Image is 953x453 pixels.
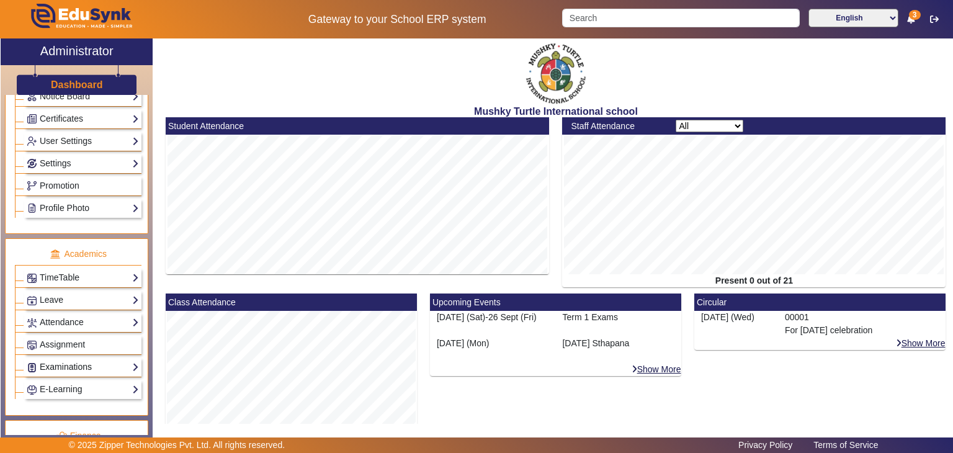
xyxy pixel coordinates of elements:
div: Present 0 out of 21 [562,274,946,287]
img: Assignments.png [27,341,37,350]
h3: Dashboard [51,79,103,91]
h5: Gateway to your School ERP system [245,13,549,26]
a: Promotion [27,179,139,193]
span: Assignment [40,339,85,349]
p: Finance [15,429,141,442]
mat-card-header: Circular [694,294,946,311]
mat-card-header: Student Attendance [166,117,549,135]
span: Promotion [40,181,79,191]
h2: Administrator [40,43,114,58]
mat-card-header: Class Attendance [166,294,417,311]
div: [DATE] (Wed) [694,311,778,337]
a: Privacy Policy [732,437,799,453]
a: Show More [631,364,682,375]
p: Academics [15,248,141,261]
a: Show More [895,338,946,349]
div: [DATE] Sthapana [556,337,682,363]
div: 00001 [778,311,946,337]
div: [DATE] (Mon) [437,337,550,350]
img: f2cfa3ea-8c3d-4776-b57d-4b8cb03411bc [525,42,587,105]
p: For [DATE] celebration [785,324,939,337]
span: 3 [909,10,921,20]
p: © 2025 Zipper Technologies Pvt. Ltd. All rights reserved. [69,439,285,452]
a: Dashboard [50,78,104,91]
a: Terms of Service [807,437,884,453]
mat-card-header: Upcoming Events [430,294,681,311]
a: Assignment [27,338,139,352]
div: Term 1 Exams [556,311,682,337]
div: Staff Attendance [565,120,669,133]
img: academic.png [50,249,61,260]
input: Search [562,9,799,27]
h2: Mushky Turtle International school [159,105,952,117]
div: [DATE] (Sat)-26 Sept (Fri) [437,311,550,324]
img: finance.png [56,431,67,442]
a: Administrator [1,38,153,65]
img: Branchoperations.png [27,181,37,191]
